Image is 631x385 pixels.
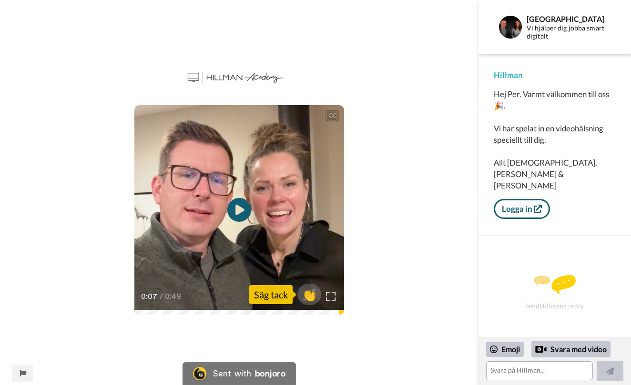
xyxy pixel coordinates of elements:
div: Vi hjälper dig jobba smart digitalt [527,24,615,40]
img: Full screen [326,292,336,301]
img: Profile Image [499,16,522,39]
div: Svara med video [531,341,611,357]
a: Bonjoro LogoSent withbonjoro [183,362,296,385]
div: [GEOGRAPHIC_DATA] [527,14,615,23]
div: Hillman [494,69,616,81]
div: CC [326,111,338,120]
button: 👏 [297,284,321,305]
div: Reply by Video [535,344,547,355]
div: Sent with [213,369,251,378]
a: Logga in [494,199,550,219]
img: message.svg [534,275,576,294]
span: 0:49 [165,291,182,302]
span: / [160,291,163,302]
div: Emoji [486,342,524,357]
span: 0:07 [141,291,158,302]
div: bonjoro [255,369,285,378]
span: 👏 [297,287,321,302]
img: d22bba8f-422b-4af0-9927-004180be010d [187,68,292,86]
div: Hej Per. Varmt välkommen till oss 🎉. Vi har spelat in en videohälsning speciellt till dig. Allt [... [494,89,616,191]
div: Send Hillman a reply. [491,252,618,332]
img: Bonjoro Logo [193,367,206,380]
div: Säg tack [249,285,293,304]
